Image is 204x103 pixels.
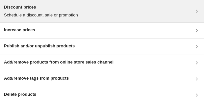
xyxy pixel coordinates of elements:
[4,59,114,65] h3: Add/remove products from online store sales channel
[4,27,35,33] h3: Increase prices
[4,4,78,11] h3: Discount prices
[4,91,36,98] h3: Delete products
[4,12,78,18] p: Schedule a discount, sale or promotion
[4,75,69,82] h3: Add/remove tags from products
[4,43,75,49] h3: Publish and/or unpublish products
